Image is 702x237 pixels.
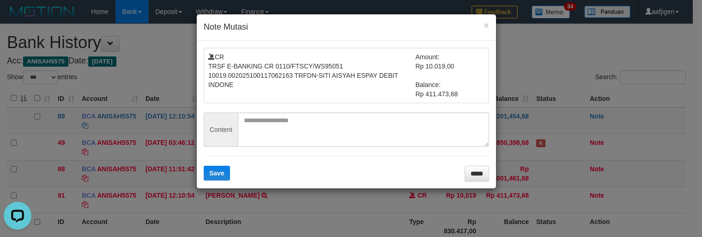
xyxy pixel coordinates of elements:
td: Amount: Rp 10.019,00 Balance: Rp 411.473,68 [416,52,485,99]
td: CR TRSF E-BANKING CR 0110/FTSCY/WS95051 10019.002025100117062163 TRFDN-SITI AISYAH ESPAY DEBIT IN... [208,52,416,99]
button: Open LiveChat chat widget [4,4,31,31]
button: Save [204,166,230,181]
h4: Note Mutasi [204,21,489,33]
span: Save [209,169,224,177]
span: Content [204,112,238,147]
button: × [484,20,489,30]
